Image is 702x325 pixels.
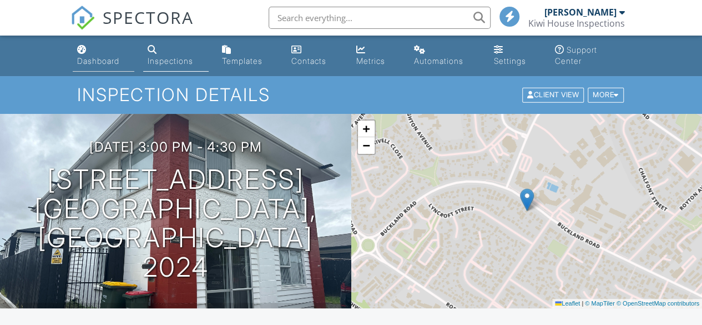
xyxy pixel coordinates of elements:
div: Inspections [148,56,193,66]
a: Zoom out [358,137,375,154]
div: More [588,88,624,103]
div: Metrics [356,56,385,66]
div: Kiwi House Inspections [528,18,625,29]
h1: [STREET_ADDRESS] [GEOGRAPHIC_DATA], [GEOGRAPHIC_DATA] 2024 [18,165,334,282]
a: Dashboard [73,40,135,72]
div: Templates [222,56,262,66]
div: Automations [414,56,463,66]
a: © OpenStreetMap contributors [617,300,699,307]
a: Metrics [352,40,401,72]
a: Support Center [551,40,629,72]
span: − [362,138,370,152]
a: Client View [521,90,587,98]
span: | [582,300,583,307]
input: Search everything... [269,7,491,29]
a: © MapTiler [585,300,615,307]
a: SPECTORA [70,15,194,38]
img: Marker [520,188,534,211]
div: [PERSON_NAME] [544,7,617,18]
h3: [DATE] 3:00 pm - 4:30 pm [89,139,262,154]
div: Contacts [291,56,326,66]
span: SPECTORA [103,6,194,29]
a: Contacts [287,40,343,72]
div: Support Center [555,45,597,66]
h1: Inspection Details [77,85,624,104]
a: Inspections [143,40,209,72]
a: Automations (Basic) [410,40,481,72]
a: Settings [489,40,542,72]
div: Dashboard [77,56,119,66]
a: Templates [218,40,278,72]
div: Settings [494,56,526,66]
img: The Best Home Inspection Software - Spectora [70,6,95,30]
div: Client View [522,88,584,103]
a: Zoom in [358,121,375,137]
span: + [362,122,370,136]
a: Leaflet [555,300,580,307]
